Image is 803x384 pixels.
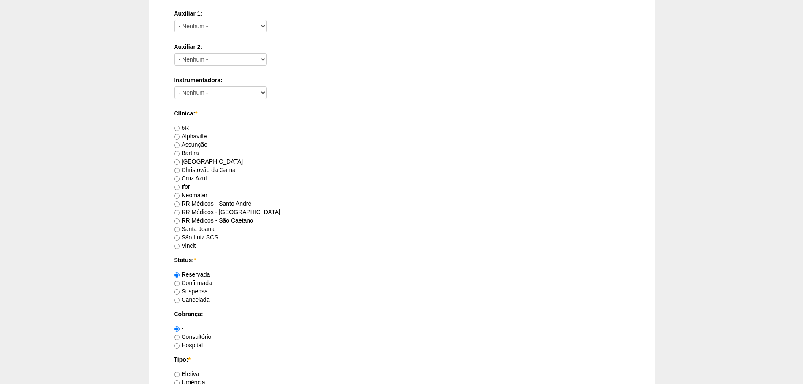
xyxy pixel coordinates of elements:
input: Christovão da Gama [174,168,180,173]
input: 6R [174,126,180,131]
span: Este campo é obrigatório. [194,257,196,263]
input: Cancelada [174,298,180,303]
input: Cruz Azul [174,176,180,182]
label: RR Médicos - Santo André [174,200,252,207]
label: Christovão da Gama [174,166,236,173]
label: Ifor [174,183,190,190]
label: Suspensa [174,288,208,295]
label: Cobrança: [174,310,629,318]
input: - [174,326,180,332]
label: Consultório [174,333,212,340]
input: Bartira [174,151,180,156]
input: Ifor [174,185,180,190]
input: Alphaville [174,134,180,140]
input: Suspensa [174,289,180,295]
label: Instrumentadora: [174,76,629,84]
span: Este campo é obrigatório. [188,356,190,363]
label: Confirmada [174,279,212,286]
input: [GEOGRAPHIC_DATA] [174,159,180,165]
label: Bartira [174,150,199,156]
label: Status: [174,256,629,264]
input: São Luiz SCS [174,235,180,241]
label: Vincit [174,242,196,249]
label: Tipo: [174,355,629,364]
label: - [174,325,184,332]
label: São Luiz SCS [174,234,218,241]
label: Cruz Azul [174,175,207,182]
input: RR Médicos - Santo André [174,201,180,207]
input: Reservada [174,272,180,278]
input: RR Médicos - [GEOGRAPHIC_DATA] [174,210,180,215]
label: Eletiva [174,371,199,377]
label: Cancelada [174,296,210,303]
input: Santa Joana [174,227,180,232]
label: RR Médicos - [GEOGRAPHIC_DATA] [174,209,280,215]
label: 6R [174,124,189,131]
input: Vincit [174,244,180,249]
input: Neomater [174,193,180,199]
input: RR Médicos - São Caetano [174,218,180,224]
label: Auxiliar 1: [174,9,629,18]
label: Alphaville [174,133,207,140]
label: Reservada [174,271,210,278]
label: Clínica: [174,109,629,118]
span: Este campo é obrigatório. [195,110,197,117]
label: Assunção [174,141,207,148]
label: Santa Joana [174,226,215,232]
input: Eletiva [174,372,180,377]
label: Neomater [174,192,207,199]
label: Auxiliar 2: [174,43,629,51]
label: Hospital [174,342,203,349]
input: Consultório [174,335,180,340]
label: [GEOGRAPHIC_DATA] [174,158,243,165]
label: RR Médicos - São Caetano [174,217,253,224]
input: Hospital [174,343,180,349]
input: Assunção [174,142,180,148]
input: Confirmada [174,281,180,286]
